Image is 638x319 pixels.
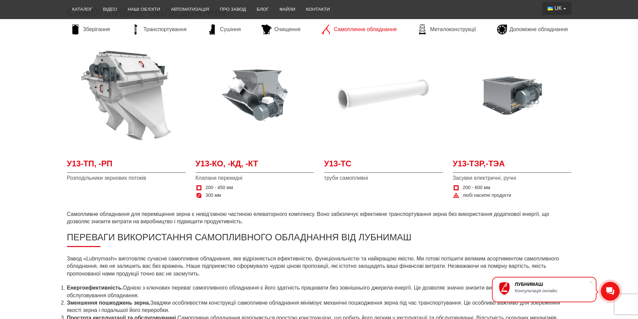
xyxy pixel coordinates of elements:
[274,26,300,33] span: Очищення
[334,26,397,33] span: Самоплинне обладнання
[301,2,335,17] a: Контакти
[548,7,553,10] img: Українська
[220,26,241,33] span: Сушіння
[196,158,314,173] a: У13-КО, -КД, -КТ
[453,158,571,173] a: У13-ТЗР,-ТЭА
[318,24,400,34] a: Самоплинне обладнання
[414,24,479,34] a: Металоконструкції
[122,2,165,17] a: Наші об’єкти
[510,26,568,33] span: Допоміжне обладнання
[542,2,571,15] button: UK
[67,2,98,17] a: Каталог
[83,26,110,33] span: Зберігання
[67,285,123,291] strong: Енергоефективність.
[258,24,304,34] a: Очищення
[463,192,511,199] span: любі насипні продукти
[98,2,123,17] a: Відео
[67,299,571,314] li: Завдяки особливостям конструкції самопливне обладнання мінімізує механічні пошкодження зерна під ...
[274,2,301,17] a: Файли
[127,24,190,34] a: Транспортування
[515,288,589,293] div: Консультація онлайн.
[67,284,571,299] li: Однією з ключових переваг самопливного обладнання є його здатність працювати без зовнішнього джер...
[67,211,571,226] p: Самопливне обладнання для переміщення зерна є невід’ємною частиною елеваторного комплексу. Воно з...
[555,5,562,12] span: UK
[324,174,443,182] span: труби самопливні
[251,2,274,17] a: Блог
[515,282,589,287] div: ЛУБНИМАШ
[453,174,571,182] span: Засувки електричні, ручні
[67,174,186,182] span: Розподільники зернових потоків
[165,2,214,17] a: Автоматизація
[67,158,186,173] a: У13-ТП, -РП
[67,24,114,34] a: Зберігання
[204,24,244,34] a: Сушіння
[143,26,187,33] span: Транспортування
[463,184,490,191] span: 200 - 600 мм
[324,158,443,173] a: У13-ТС
[196,174,314,182] span: Клапани перекидні
[206,184,233,191] span: 200 - 450 мм
[67,300,150,306] strong: Зменшення пошкоджень зерна.
[494,24,571,34] a: Допоміжне обладнання
[206,192,221,199] span: 300 мм
[214,2,251,17] a: Про завод
[67,232,571,247] h2: Переваги використання самопливного обладнання від Лубнимаш
[430,26,476,33] span: Металоконструкції
[67,255,571,277] p: Завод «Lubnymash» виготовляє сучасне самопливне обладнання, яке відрізняється ефективністю, функц...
